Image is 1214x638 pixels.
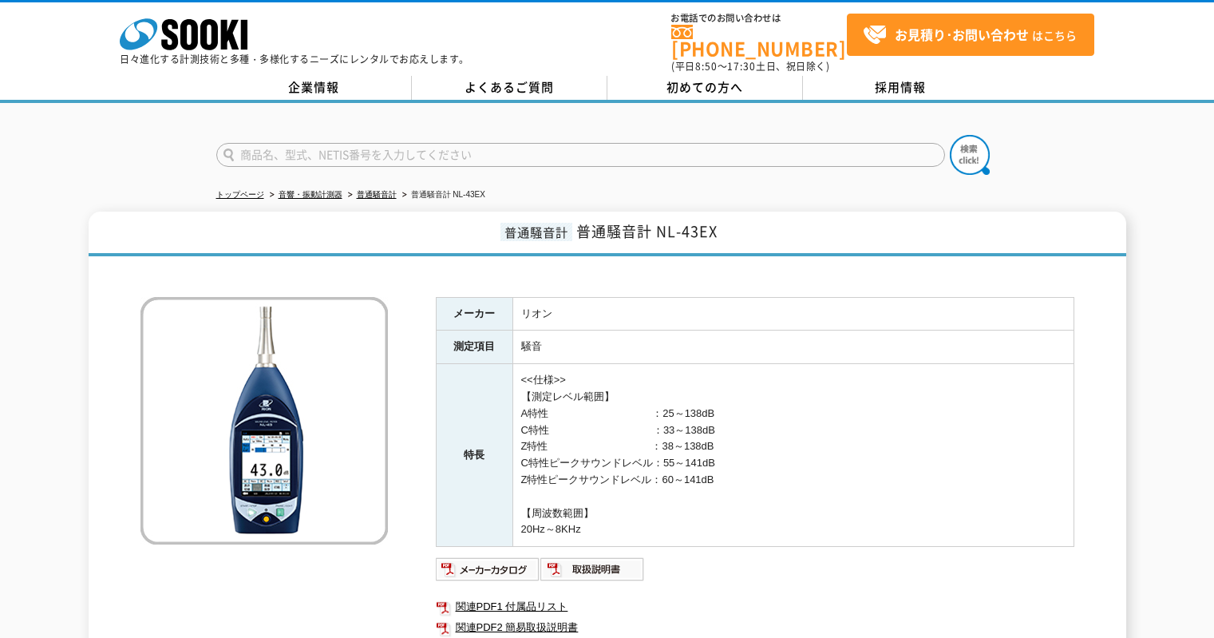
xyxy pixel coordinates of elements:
[140,297,388,545] img: 普通騒音計 NL-43EX
[540,557,645,582] img: 取扱説明書
[540,567,645,579] a: 取扱説明書
[727,59,756,73] span: 17:30
[436,364,512,547] th: 特長
[666,78,743,96] span: 初めての方へ
[671,14,847,23] span: お電話でのお問い合わせは
[216,76,412,100] a: 企業情報
[512,331,1074,364] td: 騒音
[216,143,945,167] input: 商品名、型式、NETIS番号を入力してください
[120,54,469,64] p: 日々進化する計測技術と多種・多様化するニーズにレンタルでお応えします。
[436,596,1074,617] a: 関連PDF1 付属品リスト
[279,190,342,199] a: 音響・振動計測器
[895,25,1029,44] strong: お見積り･お問い合わせ
[863,23,1077,47] span: はこちら
[512,297,1074,331] td: リオン
[803,76,998,100] a: 採用情報
[576,220,718,242] span: 普通騒音計 NL-43EX
[607,76,803,100] a: 初めての方へ
[695,59,718,73] span: 8:50
[436,617,1074,638] a: 関連PDF2 簡易取扱説明書
[436,557,540,582] img: メーカーカタログ
[671,59,829,73] span: (平日 ～ 土日、祝日除く)
[512,364,1074,547] td: <<仕様>> 【測定レベル範囲】 A特性 ：25～138dB C特性 ：33～138dB Z特性 ：38～138dB C特性ピークサウンドレベル：55～141dB Z特性ピークサウンドレベル：6...
[436,297,512,331] th: メーカー
[671,25,847,57] a: [PHONE_NUMBER]
[436,331,512,364] th: 測定項目
[216,190,264,199] a: トップページ
[500,223,572,241] span: 普通騒音計
[950,135,990,175] img: btn_search.png
[847,14,1094,56] a: お見積り･お問い合わせはこちら
[399,187,485,204] li: 普通騒音計 NL-43EX
[412,76,607,100] a: よくあるご質問
[357,190,397,199] a: 普通騒音計
[436,567,540,579] a: メーカーカタログ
